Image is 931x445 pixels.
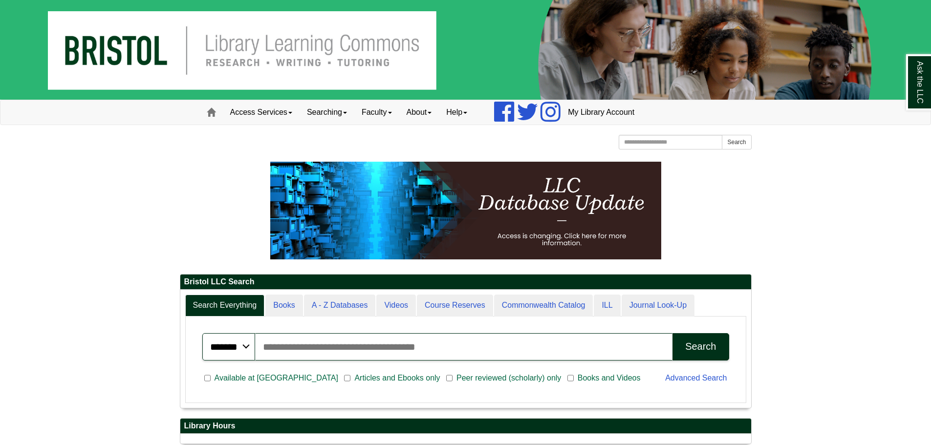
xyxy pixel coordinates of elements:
[594,295,620,317] a: ILL
[180,275,751,290] h2: Bristol LLC Search
[185,295,265,317] a: Search Everything
[180,419,751,434] h2: Library Hours
[722,135,751,149] button: Search
[665,374,727,382] a: Advanced Search
[446,374,453,382] input: Peer reviewed (scholarly) only
[672,333,729,360] button: Search
[399,100,439,125] a: About
[439,100,475,125] a: Help
[574,372,645,384] span: Books and Videos
[453,372,565,384] span: Peer reviewed (scholarly) only
[265,295,303,317] a: Books
[685,341,716,352] div: Search
[204,374,211,382] input: Available at [GEOGRAPHIC_DATA]
[300,100,354,125] a: Searching
[567,374,574,382] input: Books and Videos
[376,295,416,317] a: Videos
[344,374,350,382] input: Articles and Ebooks only
[270,162,661,259] img: HTML tutorial
[211,372,342,384] span: Available at [GEOGRAPHIC_DATA]
[354,100,399,125] a: Faculty
[223,100,300,125] a: Access Services
[622,295,694,317] a: Journal Look-Up
[494,295,593,317] a: Commonwealth Catalog
[561,100,642,125] a: My Library Account
[304,295,376,317] a: A - Z Databases
[350,372,444,384] span: Articles and Ebooks only
[417,295,493,317] a: Course Reserves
